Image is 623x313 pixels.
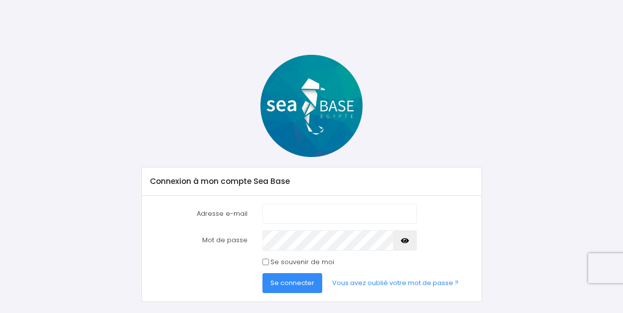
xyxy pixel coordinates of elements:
a: Vous avez oublié votre mot de passe ? [324,273,467,293]
label: Mot de passe [142,230,255,250]
span: Se connecter [270,278,314,288]
div: Connexion à mon compte Sea Base [142,167,482,195]
label: Adresse e-mail [142,204,255,224]
button: Se connecter [262,273,322,293]
label: Se souvenir de moi [270,257,334,267]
